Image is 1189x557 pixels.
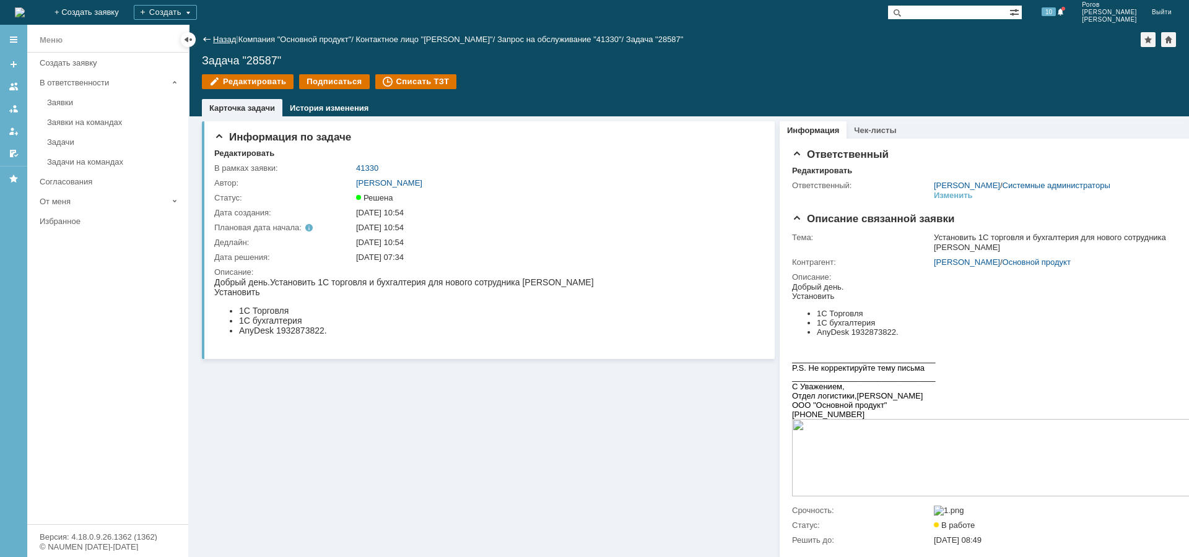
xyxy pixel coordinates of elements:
div: Дата решения: [214,253,354,262]
a: Мои заявки [4,121,24,141]
div: Сделать домашней страницей [1161,32,1176,47]
div: Решить до: [792,535,931,545]
li: 1С бухгалтерия [25,38,380,48]
span: Решена [356,193,393,202]
div: От меня [40,197,167,206]
div: В ответственности [40,78,167,87]
a: Заявки на командах [4,77,24,97]
a: [PERSON_NAME] [356,178,422,188]
div: Задачи [47,137,181,147]
a: Мои согласования [4,144,24,163]
a: Информация [787,126,839,135]
div: Дата создания: [214,208,354,218]
div: Дедлайн: [214,238,354,248]
span: Описание связанной заявки [792,213,954,225]
div: Описание: [214,267,765,277]
span: Расширенный поиск [1009,6,1022,17]
li: AnyDesk 1932873822. [25,45,433,54]
a: Согласования [35,172,186,191]
li: 1С Торговля [25,27,433,36]
div: [DATE] 10:54 [356,208,762,218]
div: Ответственный: [792,181,931,191]
a: Создать заявку [4,54,24,74]
div: [DATE] 07:34 [356,253,762,262]
div: Срочность: [792,506,931,516]
a: Перейти на домашнюю страницу [15,7,25,17]
a: 41330 [356,163,378,173]
span: Информация по задаче [214,131,351,143]
span: 10 [1042,7,1056,16]
a: Карточка задачи [209,103,275,113]
span: Рогов [1082,1,1137,9]
div: Редактировать [214,149,274,158]
div: Создать заявку [40,58,181,67]
div: Статус: [792,520,931,530]
a: История изменения [290,103,368,113]
div: Добавить в избранное [1141,32,1156,47]
a: Заявки [42,93,186,112]
div: / [238,35,356,44]
div: Плановая дата начала: [214,223,339,233]
a: [PERSON_NAME] [934,181,1000,190]
a: Запрос на обслуживание "41330" [497,35,622,44]
div: Задача "28587" [202,54,1177,67]
div: Автор: [214,178,354,188]
div: / [497,35,626,44]
div: Согласования [40,177,181,186]
div: Статус: [214,193,354,203]
div: Скрыть меню [181,32,196,47]
div: [DATE] 10:54 [356,223,762,233]
a: Создать заявку [35,53,186,72]
li: 1С Торговля [25,28,380,38]
a: Компания "Основной продукт" [238,35,352,44]
a: Задачи [42,132,186,152]
div: [DATE] 10:54 [356,238,762,248]
img: logo [15,7,25,17]
a: Заявки в моей ответственности [4,99,24,119]
div: В рамках заявки: [214,163,354,173]
img: 1.png [934,506,964,516]
div: Создать [134,5,197,20]
a: Системные администраторы [1003,181,1110,190]
li: AnyDesk 1932873822. [25,48,380,58]
a: Заявки на командах [42,113,186,132]
a: Контактное лицо "[PERSON_NAME]" [356,35,493,44]
span: [DATE] 08:49 [934,535,982,545]
span: Ответственный [792,149,889,160]
div: / [356,35,497,44]
div: Тема: [792,233,931,243]
div: Задача "28587" [626,35,684,44]
div: Заявки на командах [47,118,181,127]
span: В работе [934,520,975,530]
div: Избранное [40,217,167,226]
a: Задачи на командах [42,152,186,171]
a: Чек-листы [854,126,896,135]
div: Версия: 4.18.0.9.26.1362 (1362) [40,533,176,541]
li: 1С бухгалтерия [25,36,433,45]
span: [PERSON_NAME] [1082,16,1137,24]
div: Редактировать [792,166,852,176]
div: | [236,34,238,43]
span: [PERSON_NAME] [64,109,131,118]
div: Меню [40,33,63,48]
div: Изменить [934,191,973,201]
span: [PERSON_NAME] [1082,9,1137,16]
div: Заявки [47,98,181,107]
div: Задачи на командах [47,157,181,166]
a: [PERSON_NAME] [934,257,1000,267]
a: Назад [213,35,236,44]
div: / [934,181,1110,191]
div: © NAUMEN [DATE]-[DATE] [40,543,176,551]
div: Контрагент: [792,257,931,267]
a: Основной продукт [1003,257,1071,267]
